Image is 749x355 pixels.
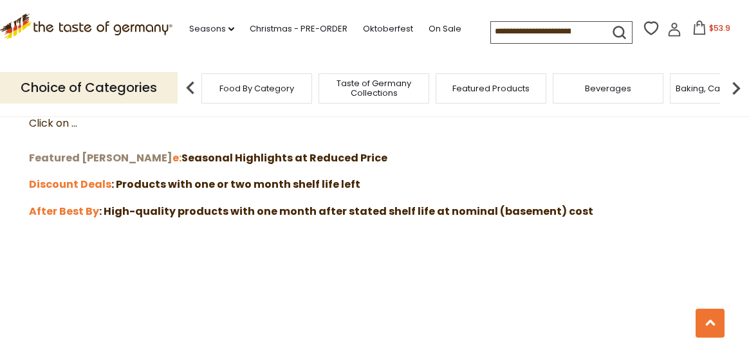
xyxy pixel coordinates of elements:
[684,21,739,40] button: $53.9
[723,75,749,101] img: next arrow
[250,22,347,36] a: Christmas - PRE-ORDER
[709,23,730,33] span: $53.9
[111,177,360,192] strong: : Products with one or two month shelf life left
[172,150,181,165] a: e:
[172,150,387,165] strong: Seasonal Highlights at Reduced Price
[322,78,425,98] a: Taste of Germany Collections
[29,177,111,192] a: Discount Deals
[29,99,737,165] span: Here you'll find great deals for a variety of products on promotion and those with short shelf li...
[178,75,203,101] img: previous arrow
[363,22,413,36] a: Oktoberfest
[99,204,593,219] strong: : High-quality products with one month after stated shelf life at nominal (basement) cost
[429,22,461,36] a: On Sale
[29,204,99,219] a: After Best By
[29,150,172,165] a: Featured [PERSON_NAME]
[452,84,530,93] a: Featured Products
[585,84,631,93] a: Beverages
[189,22,234,36] a: Seasons
[219,84,294,93] a: Food By Category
